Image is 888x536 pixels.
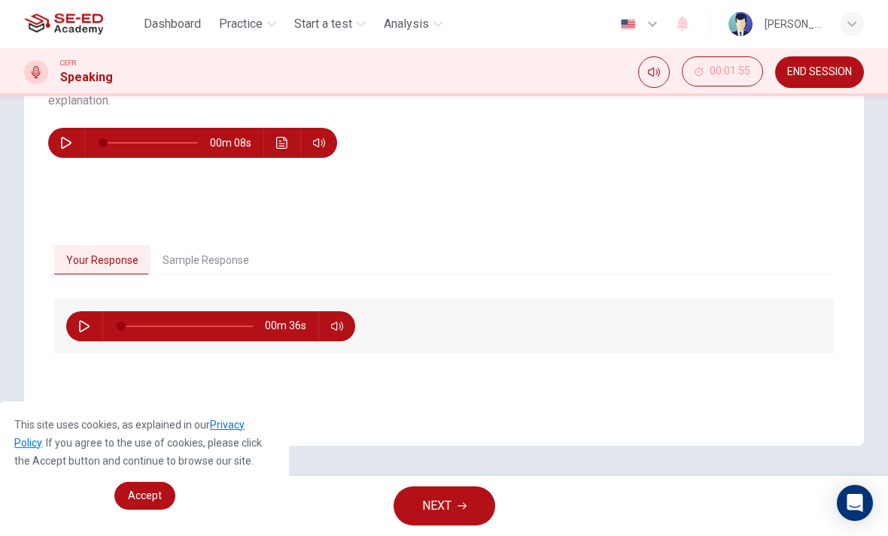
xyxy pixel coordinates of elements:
span: 00m 36s [265,311,318,341]
div: basic tabs example [54,245,834,277]
img: Profile picture [728,12,753,36]
span: NEXT [422,495,452,516]
h1: Speaking [60,68,113,86]
div: Mute [638,56,670,88]
span: This site uses cookies, as explained in our . If you agree to the use of cookies, please click th... [14,419,262,467]
span: END SESSION [787,66,852,78]
span: Accept [128,489,162,501]
span: Practice [219,15,263,33]
button: Practice [213,11,282,38]
button: NEXT [394,486,495,525]
button: END SESSION [775,56,864,88]
a: Privacy Policy [14,419,245,449]
div: Hide [682,56,763,88]
div: [PERSON_NAME] [765,15,822,33]
button: Sample Response [151,245,261,277]
a: dismiss cookie message [114,482,175,510]
button: Your Response [54,245,151,277]
button: Analysis [378,11,449,38]
span: 00m 08s [210,128,263,158]
a: SE-ED Academy logo [24,9,138,39]
div: Open Intercom Messenger [837,485,873,521]
span: Analysis [384,15,429,33]
span: CEFR [60,58,76,68]
button: Click to see the audio transcription [270,128,294,158]
span: Start a test [294,15,352,33]
button: Start a test [288,11,372,38]
img: SE-ED Academy logo [24,9,103,39]
img: en [619,19,637,30]
span: 00:01:55 [710,65,750,77]
span: Dashboard [144,15,201,33]
button: Dashboard [138,11,207,38]
button: 00:01:55 [682,56,763,86]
